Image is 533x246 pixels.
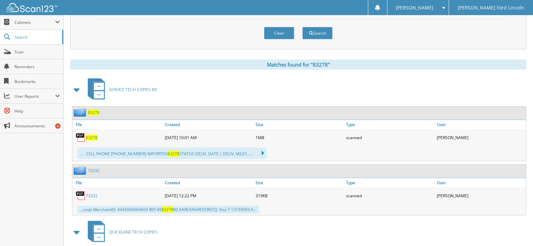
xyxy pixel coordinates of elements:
[435,189,526,202] div: [PERSON_NAME]
[435,131,526,144] div: [PERSON_NAME]
[74,166,88,175] img: folder2.png
[74,108,88,117] img: folder2.png
[254,131,345,144] div: 1MB
[14,123,60,129] span: Announcements
[163,189,254,202] div: [DATE] 12:22 PM
[77,148,267,159] div: ... . CELL PHONE [PHONE_NUMBER] IMPORTED STATUS DELIV. DATE | DELIV. MILES .....
[254,120,345,129] a: Size
[76,132,86,142] img: PDF.png
[344,189,435,202] div: scanned
[86,193,98,199] a: 73332
[14,108,60,114] span: Help
[70,59,526,70] div: Matches found for "83278"
[163,131,254,144] div: [DATE] 10:01 AM
[84,219,157,245] a: QUICKLANE TECH COPIES
[88,110,100,115] a: 83278
[344,120,435,129] a: Type
[14,93,55,99] span: User Reports
[14,64,60,70] span: Reminders
[458,6,524,10] span: [PERSON_NAME] Ford Lincoln
[167,151,179,157] span: 83278
[161,207,173,212] span: 83278
[86,135,98,140] a: 83278
[109,87,157,92] span: SERVICE TECH COPIES RO
[14,34,59,40] span: Search
[14,79,60,84] span: Bookmarks
[77,206,259,213] div: ...ceipt MerchantID: 4445060664604 REF:49 80 AAREANAREEEREEQ, Visa T:13155093 A...
[55,123,61,129] div: 4
[344,178,435,187] a: Type
[396,6,433,10] span: [PERSON_NAME]
[435,120,526,129] a: User
[499,214,533,246] iframe: Chat Widget
[344,131,435,144] div: scanned
[84,76,157,103] a: SERVICE TECH COPIES RO
[88,168,100,173] a: 73332
[302,27,333,39] button: Search
[72,178,163,187] a: File
[163,178,254,187] a: Created
[109,229,157,235] span: QUICKLANE TECH COPIES
[7,3,57,12] img: scan123-logo-white.svg
[163,120,254,129] a: Created
[14,49,60,55] span: Scan
[254,189,345,202] div: 319KB
[264,27,294,39] button: Clear
[435,178,526,187] a: User
[76,191,86,201] img: PDF.png
[254,178,345,187] a: Size
[14,19,55,25] span: Cabinets
[72,120,163,129] a: File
